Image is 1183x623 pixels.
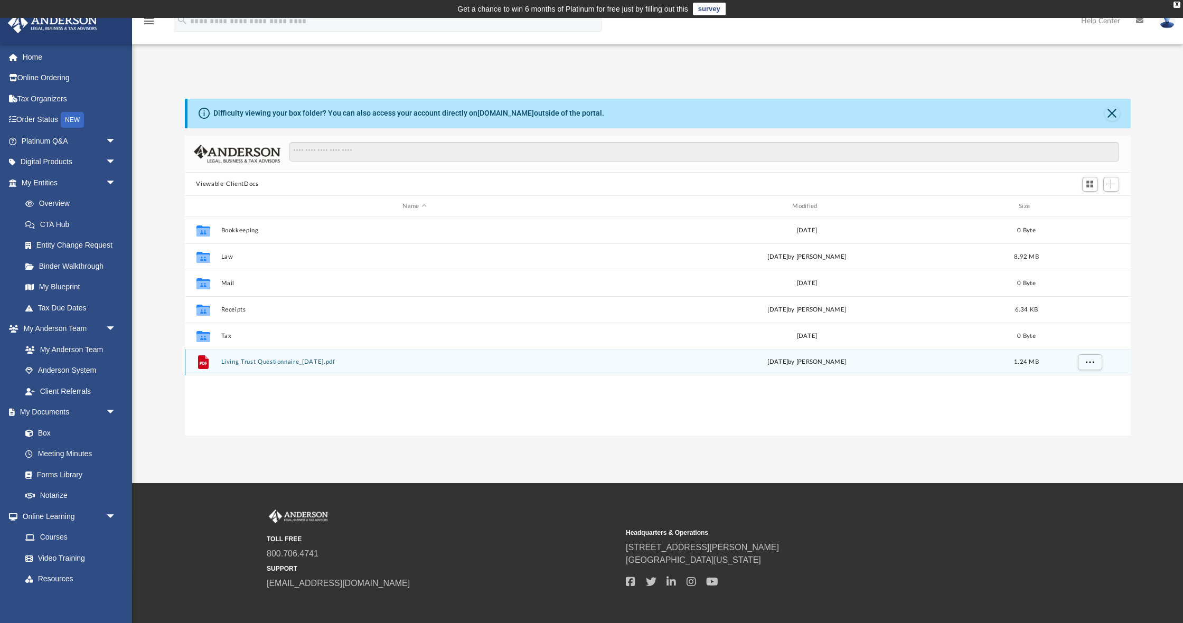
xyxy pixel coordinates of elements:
[15,193,132,214] a: Overview
[196,180,258,189] button: Viewable-ClientDocs
[220,202,608,211] div: Name
[15,297,132,318] a: Tax Due Dates
[626,528,978,537] small: Headquarters & Operations
[15,548,121,569] a: Video Training
[1017,333,1036,339] span: 0 Byte
[613,202,1000,211] div: Modified
[221,333,608,339] button: Tax
[15,256,132,277] a: Binder Walkthrough
[15,339,121,360] a: My Anderson Team
[15,569,127,590] a: Resources
[176,14,188,26] i: search
[1105,106,1120,121] button: Close
[626,555,761,564] a: [GEOGRAPHIC_DATA][US_STATE]
[15,360,127,381] a: Anderson System
[613,305,1001,315] div: [DATE] by [PERSON_NAME]
[7,46,132,68] a: Home
[15,235,132,256] a: Entity Change Request
[267,579,410,588] a: [EMAIL_ADDRESS][DOMAIN_NAME]
[1014,359,1039,365] span: 1.24 MB
[477,109,534,117] a: [DOMAIN_NAME]
[613,252,1001,262] div: [DATE] by [PERSON_NAME]
[221,359,608,366] button: Living Trust Questionnaire_[DATE].pdf
[1052,202,1126,211] div: id
[106,402,127,423] span: arrow_drop_down
[15,214,132,235] a: CTA Hub
[221,227,608,234] button: Bookkeeping
[613,357,1001,367] div: [DATE] by [PERSON_NAME]
[267,564,618,573] small: SUPPORT
[106,172,127,194] span: arrow_drop_down
[1017,280,1036,286] span: 0 Byte
[613,332,1001,341] div: [DATE]
[7,88,132,109] a: Tax Organizers
[7,152,132,173] a: Digital Productsarrow_drop_down
[7,506,127,527] a: Online Learningarrow_drop_down
[189,202,215,211] div: id
[457,3,688,15] div: Get a chance to win 6 months of Platinum for free just by filling out this
[106,506,127,527] span: arrow_drop_down
[7,130,132,152] a: Platinum Q&Aarrow_drop_down
[15,277,127,298] a: My Blueprint
[61,112,84,128] div: NEW
[5,13,100,33] img: Anderson Advisors Platinum Portal
[1077,354,1102,370] button: More options
[1173,2,1180,8] div: close
[1017,228,1036,233] span: 0 Byte
[143,20,155,27] a: menu
[106,152,127,173] span: arrow_drop_down
[267,509,330,523] img: Anderson Advisors Platinum Portal
[1005,202,1047,211] div: Size
[626,543,779,552] a: [STREET_ADDRESS][PERSON_NAME]
[221,253,608,260] button: Law
[613,226,1001,235] div: [DATE]
[267,549,318,558] a: 800.706.4741
[613,279,1001,288] div: [DATE]
[185,217,1131,436] div: grid
[106,130,127,152] span: arrow_drop_down
[15,464,121,485] a: Forms Library
[106,318,127,340] span: arrow_drop_down
[1159,13,1175,29] img: User Pic
[7,402,127,423] a: My Documentsarrow_drop_down
[15,422,121,443] a: Box
[7,109,132,131] a: Order StatusNEW
[289,142,1119,162] input: Search files and folders
[7,318,127,339] a: My Anderson Teamarrow_drop_down
[15,485,127,506] a: Notarize
[15,381,127,402] a: Client Referrals
[1082,177,1098,192] button: Switch to Grid View
[15,443,127,465] a: Meeting Minutes
[143,15,155,27] i: menu
[213,108,604,119] div: Difficulty viewing your box folder? You can also access your account directly on outside of the p...
[7,172,132,193] a: My Entitiesarrow_drop_down
[1015,307,1038,313] span: 6.34 KB
[221,306,608,313] button: Receipts
[1014,254,1039,260] span: 8.92 MB
[221,280,608,287] button: Mail
[1103,177,1119,192] button: Add
[15,527,127,548] a: Courses
[693,3,726,15] a: survey
[7,68,132,89] a: Online Ordering
[267,534,618,544] small: TOLL FREE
